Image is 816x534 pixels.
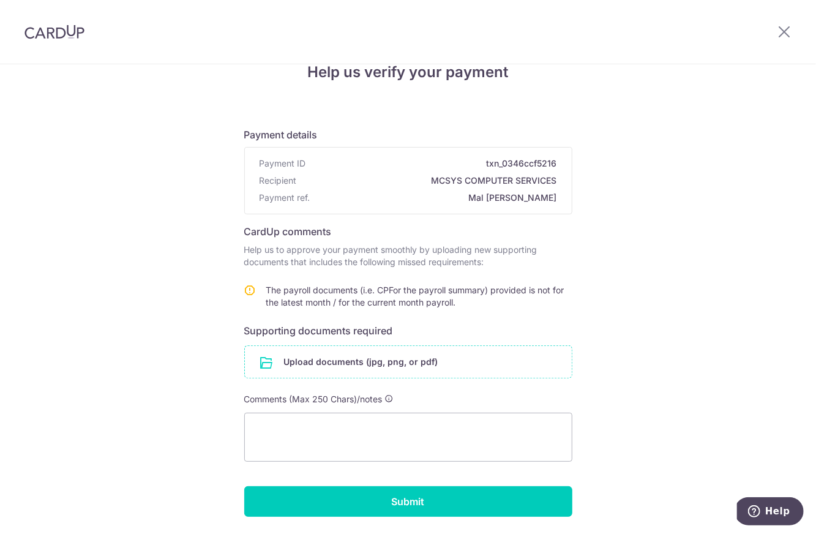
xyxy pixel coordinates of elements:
p: Help us to approve your payment smoothly by uploading new supporting documents that includes the ... [244,244,572,268]
div: Upload documents (jpg, png, or pdf) [244,345,572,378]
span: MCSYS COMPUTER SERVICES [302,175,557,187]
img: CardUp [24,24,84,39]
span: Recipient [260,175,297,187]
iframe: Opens a widget where you can find more information [737,497,804,528]
h6: Supporting documents required [244,323,572,338]
h6: Payment details [244,127,572,142]
span: Payment ref. [260,192,310,204]
input: Submit [244,486,572,517]
h6: CardUp comments [244,224,572,239]
span: txn_0346ccf5216 [311,157,557,170]
span: Comments (Max 250 Chars)/notes [244,394,383,404]
span: The payroll documents (i.e. CPFor the payroll summary) provided is not for the latest month / for... [266,285,564,307]
h4: Help us verify your payment [244,61,572,83]
span: Mal [PERSON_NAME] [315,192,557,204]
span: Payment ID [260,157,306,170]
